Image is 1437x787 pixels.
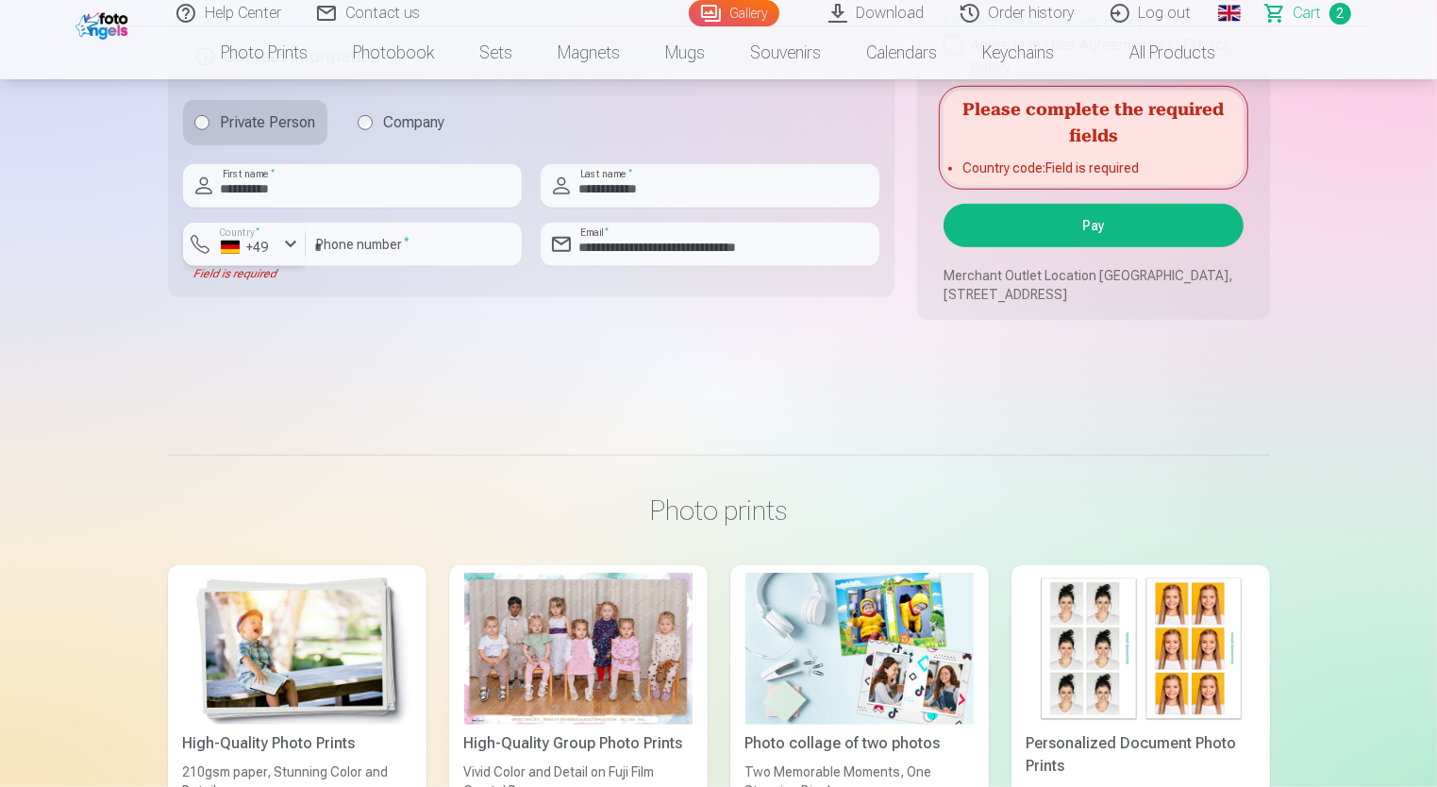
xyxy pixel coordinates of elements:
img: /fa1 [75,8,133,40]
img: Personalized Document Photo Prints [1027,573,1255,725]
input: Private Person [194,115,209,130]
button: Country*+49 [183,223,306,266]
img: High-Quality Photo Prints [183,573,411,725]
button: Pay [944,204,1243,247]
h5: Please complete the required fields [944,91,1243,151]
a: Souvenirs [728,26,844,79]
a: Photobook [331,26,458,79]
label: Private Person [183,100,327,145]
li: Country code : Field is required [962,159,1224,177]
span: Сart [1294,2,1322,25]
a: Keychains [961,26,1078,79]
div: High-Quality Photo Prints [175,732,419,755]
p: Merchant Outlet Location [GEOGRAPHIC_DATA], [STREET_ADDRESS] [944,266,1243,304]
label: Company [346,100,457,145]
div: Field is required [183,266,306,281]
div: High-Quality Group Photo Prints [457,732,700,755]
label: Country [213,226,266,240]
a: All products [1078,26,1239,79]
h3: Photo prints [183,494,1255,527]
span: 2 [1329,3,1351,25]
a: Calendars [844,26,961,79]
img: Photo collage of two photos [745,573,974,725]
div: Photo collage of two photos [738,732,981,755]
a: Magnets [536,26,643,79]
a: Photo prints [199,26,331,79]
a: Sets [458,26,536,79]
a: Mugs [643,26,728,79]
div: +49 [221,238,277,257]
div: Personalized Document Photo Prints [1019,732,1262,778]
input: Company [358,115,373,130]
